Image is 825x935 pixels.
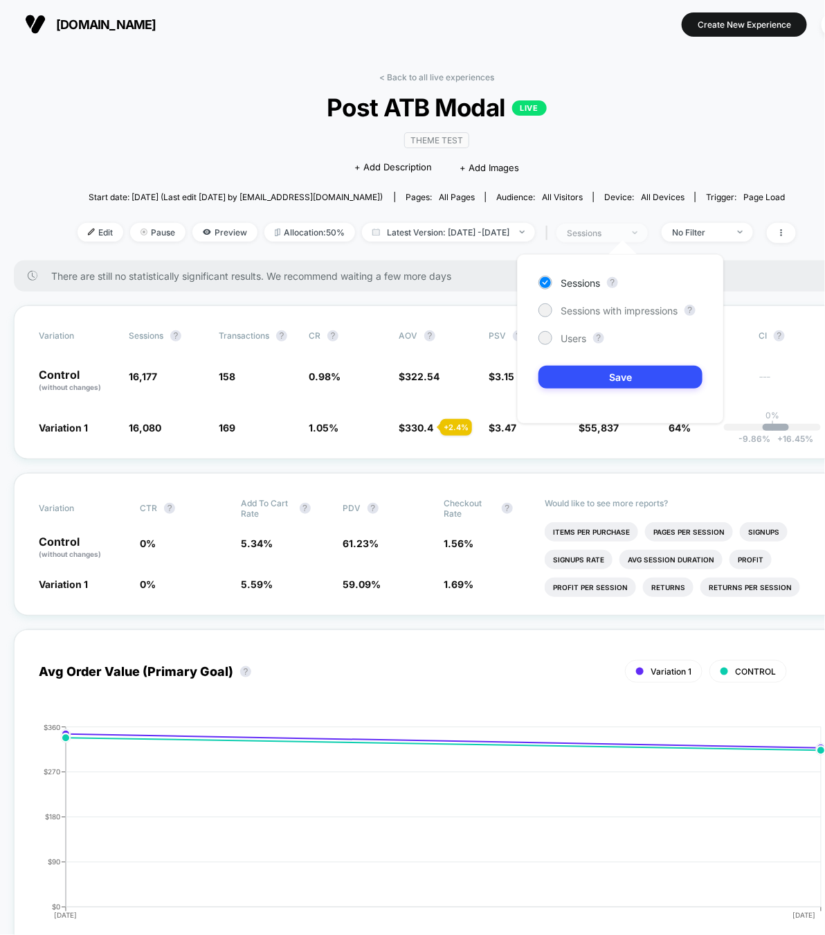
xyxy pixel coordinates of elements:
span: | [542,223,556,243]
span: $ [399,371,439,382]
span: CONTROL [735,666,776,677]
span: 169 [219,422,235,434]
li: Items Per Purchase [545,522,638,542]
span: (without changes) [39,550,101,558]
span: Preview [192,223,257,242]
button: Create New Experience [682,12,807,37]
span: 5.59 % [242,578,273,590]
span: Checkout Rate [444,498,495,519]
span: $ [489,371,514,382]
p: 0% [765,410,779,420]
li: Avg Session Duration [619,550,723,569]
div: Trigger: [706,192,785,202]
li: Signups Rate [545,550,613,569]
span: 322.54 [405,371,439,382]
span: + Add Images [460,162,519,173]
img: end [738,231,743,233]
span: [DOMAIN_NAME] [56,17,156,32]
span: 16,080 [129,422,161,434]
p: Control [39,536,126,560]
span: 59.09 % [343,578,381,590]
button: ? [607,277,618,288]
span: Sessions with impressions [561,305,678,317]
span: Variation 1 [39,422,88,434]
span: 1.69 % [444,578,473,590]
span: Post ATB Modal [114,93,760,122]
span: Add To Cart Rate [242,498,293,519]
li: Returns Per Session [700,578,800,597]
tspan: $360 [44,723,60,731]
img: Visually logo [25,14,46,35]
p: LIVE [512,100,547,116]
span: $ [399,422,433,434]
img: edit [88,229,95,235]
span: Page Load [743,192,785,202]
span: Latest Version: [DATE] - [DATE] [362,223,535,242]
div: Pages: [406,192,475,202]
span: 3.47 [495,422,516,434]
img: end [633,231,637,234]
li: Signups [740,522,788,542]
span: AOV [399,330,417,341]
li: Profit Per Session [545,578,636,597]
button: ? [424,330,435,341]
span: CTR [140,503,157,513]
span: $ [489,422,516,434]
a: < Back to all live experiences [379,72,494,82]
button: ? [170,330,181,341]
span: all devices [641,192,685,202]
span: Variation 1 [39,578,88,590]
span: CR [309,330,320,341]
div: No Filter [672,227,727,238]
span: all pages [439,192,475,202]
span: -9.86 % [738,434,770,444]
tspan: $180 [45,812,60,821]
span: Edit [78,223,123,242]
span: 0.98 % [309,371,341,382]
button: Save [538,366,702,389]
span: 158 [219,371,235,382]
span: + Add Description [354,161,432,175]
span: 16.45 % [770,434,813,444]
li: Returns [643,578,693,597]
img: calendar [372,229,380,235]
span: All Visitors [542,192,583,202]
span: PSV [489,330,506,341]
div: Audience: [496,192,583,202]
span: (without changes) [39,383,101,391]
img: rebalance [275,229,280,236]
button: ? [774,330,785,341]
button: ? [368,503,379,514]
button: ? [685,305,696,316]
span: + [777,434,783,444]
button: ? [164,503,175,514]
span: Variation [39,498,115,519]
span: Sessions [561,277,600,289]
button: [DOMAIN_NAME] [21,13,161,35]
button: ? [300,503,311,514]
span: 3.15 [495,371,514,382]
span: 0 % [140,578,156,590]
p: | [771,420,774,431]
span: Users [561,332,586,344]
span: 1.56 % [444,537,473,549]
tspan: [DATE] [793,911,816,919]
button: ? [327,330,338,341]
span: Start date: [DATE] (Last edit [DATE] by [EMAIL_ADDRESS][DOMAIN_NAME]) [89,192,383,202]
span: Variation [39,330,115,341]
li: Pages Per Session [645,522,733,542]
span: 61.23 % [343,537,379,549]
span: Sessions [129,330,163,341]
span: Transactions [219,330,269,341]
span: 16,177 [129,371,157,382]
button: ? [502,503,513,514]
button: ? [593,332,604,344]
span: 330.4 [405,422,433,434]
span: Allocation: 50% [264,223,355,242]
div: AVG_ORDER_VALUE [25,724,821,932]
button: ? [276,330,287,341]
span: Pause [130,223,185,242]
img: end [140,229,147,235]
p: Control [39,369,115,393]
li: Profit [729,550,772,569]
